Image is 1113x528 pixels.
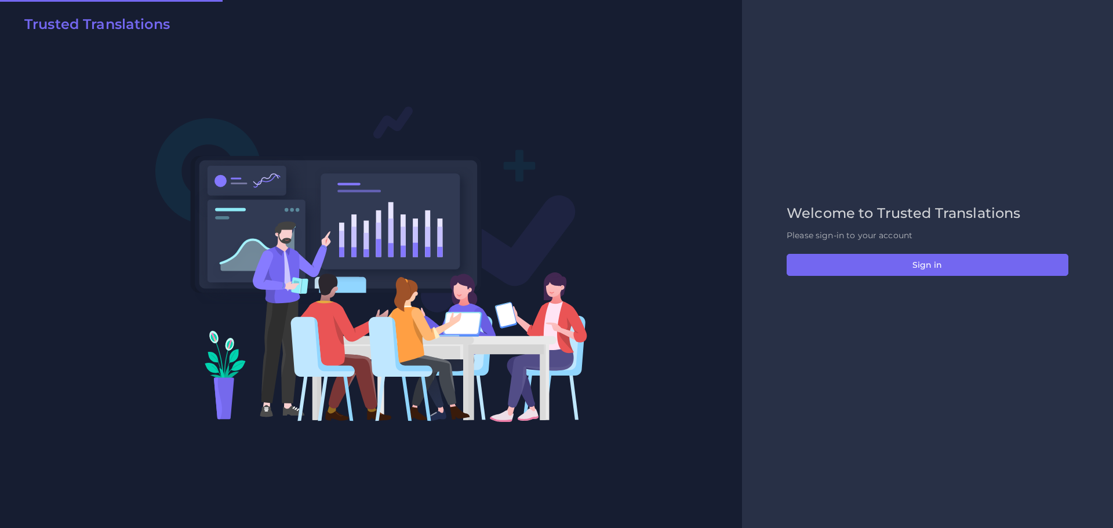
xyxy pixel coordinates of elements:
p: Please sign-in to your account [787,230,1068,242]
h2: Welcome to Trusted Translations [787,205,1068,222]
h2: Trusted Translations [24,16,170,33]
a: Trusted Translations [16,16,170,37]
button: Sign in [787,254,1068,276]
img: Login V2 [155,105,588,423]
